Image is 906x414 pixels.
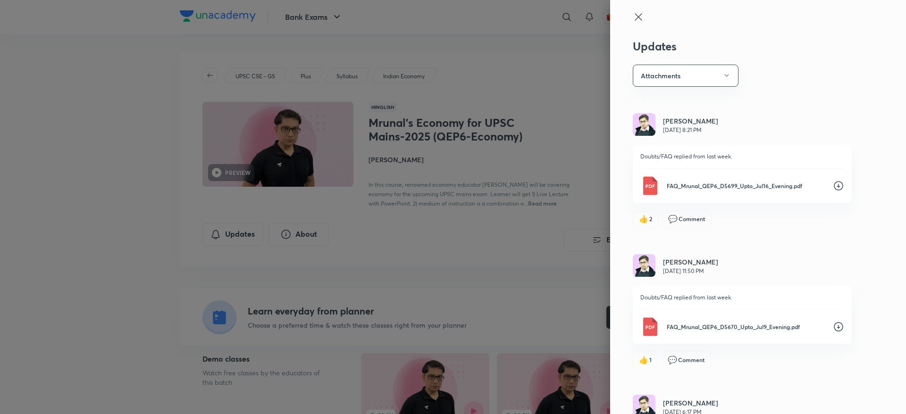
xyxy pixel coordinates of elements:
[663,257,718,267] h6: [PERSON_NAME]
[668,215,678,223] span: comment
[633,254,655,277] img: Avatar
[639,215,648,223] span: like
[667,182,825,190] p: FAQ_Mrunal_QEP6_D5699_Upto_Jul16_Evening.pdf
[633,65,738,87] button: Attachments
[633,113,655,136] img: Avatar
[649,215,652,223] span: 2
[640,293,844,302] p: Doubts/FAQ replied from last week.
[679,215,705,223] span: Comment
[640,152,844,161] p: Doubts/FAQ replied from last week.
[663,398,718,408] h6: [PERSON_NAME]
[663,267,718,275] p: [DATE] 11:50 PM
[678,356,705,364] span: Comment
[649,356,652,364] span: 1
[639,356,648,364] span: like
[663,126,718,134] p: [DATE] 8:21 PM
[668,356,677,364] span: comment
[667,323,825,331] p: FAQ_Mrunal_QEP6_D5670_Upto_Jul9_Evening.pdf
[640,317,659,336] img: Pdf
[640,176,659,195] img: Pdf
[663,116,718,126] h6: [PERSON_NAME]
[633,40,852,53] h3: Updates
